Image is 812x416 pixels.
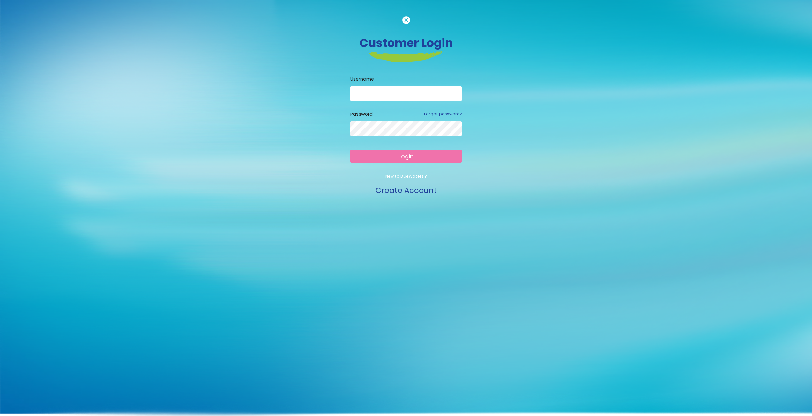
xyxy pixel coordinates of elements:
[229,36,583,50] h3: Customer Login
[402,16,410,24] img: cancel
[350,111,373,118] label: Password
[350,173,462,179] p: New to BlueWaters ?
[424,111,462,117] a: Forgot password?
[399,152,413,160] span: Login
[350,150,462,163] button: Login
[369,51,443,62] img: login-heading-border.png
[350,76,462,83] label: Username
[376,185,437,195] a: Create Account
